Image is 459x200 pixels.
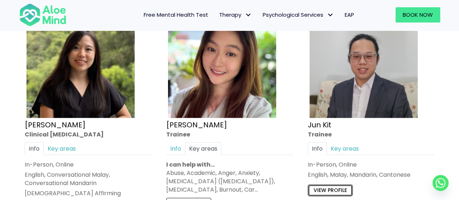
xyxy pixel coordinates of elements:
div: In-Person, Online [308,160,435,168]
p: English, Malay, Mandarin, Cantonese [308,171,435,179]
div: Trainee [166,130,293,138]
p: English, Conversational Malay, Conversational Mandarin [25,171,152,187]
span: Therapy: submenu [243,10,254,20]
a: [PERSON_NAME] [25,119,86,130]
a: Info [166,142,185,155]
a: [PERSON_NAME] [166,119,227,130]
img: Aloe mind Logo [19,3,66,27]
div: Trainee [308,130,435,138]
span: EAP [345,11,354,19]
img: Hooi ting Clinical Psychologist [26,10,135,118]
a: Info [25,142,44,155]
span: Free Mental Health Test [144,11,208,19]
div: Clinical [MEDICAL_DATA] [25,130,152,138]
a: Info [308,142,327,155]
span: Psychological Services [263,11,334,19]
a: View profile [308,184,353,196]
a: Jun Kit [308,119,331,130]
p: I can help with… [166,160,293,168]
div: In-Person, Online [25,160,152,168]
a: Book Now [396,7,440,23]
a: Whatsapp [433,175,448,191]
span: Psychological Services: submenu [325,10,336,20]
img: Jun Kit Trainee [310,10,418,118]
nav: Menu [76,7,360,23]
span: Book Now [403,11,433,19]
a: Key areas [185,142,221,155]
a: TherapyTherapy: submenu [214,7,257,23]
div: Abuse, Academic, Anger, Anxiety, [MEDICAL_DATA] ([MEDICAL_DATA]), [MEDICAL_DATA], Burnout, Car… [166,169,293,194]
a: Key areas [44,142,80,155]
img: hoong yee trainee [168,10,276,118]
a: Free Mental Health Test [138,7,214,23]
a: EAP [339,7,360,23]
a: Key areas [327,142,363,155]
a: Psychological ServicesPsychological Services: submenu [257,7,339,23]
span: Therapy [219,11,252,19]
div: [DEMOGRAPHIC_DATA] Affirming [25,189,152,197]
